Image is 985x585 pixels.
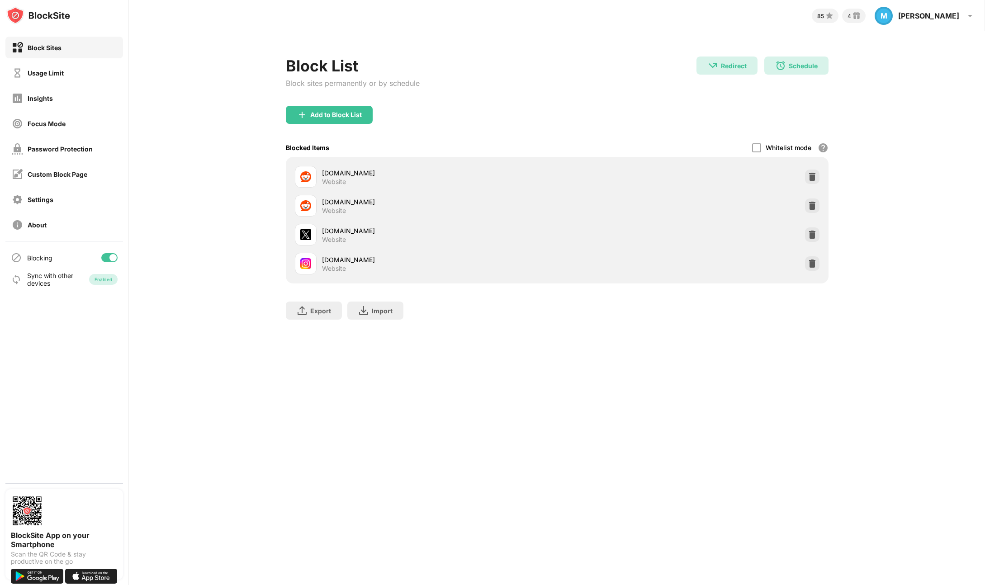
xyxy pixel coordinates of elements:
img: points-small.svg [824,10,835,21]
img: customize-block-page-off.svg [12,169,23,180]
div: Custom Block Page [28,170,87,178]
div: Password Protection [28,145,93,153]
img: get-it-on-google-play.svg [11,569,63,584]
div: Block sites permanently or by schedule [286,79,420,88]
div: Website [322,236,346,244]
div: Export [310,307,331,315]
div: Blocked Items [286,144,329,151]
div: [DOMAIN_NAME] [322,255,557,264]
img: blocking-icon.svg [11,252,22,263]
div: BlockSite App on your Smartphone [11,531,118,549]
div: About [28,221,47,229]
img: download-on-the-app-store.svg [65,569,118,584]
img: password-protection-off.svg [12,143,23,155]
div: Website [322,178,346,186]
div: Redirect [721,62,747,70]
div: M [875,7,893,25]
img: favicons [300,200,311,211]
img: reward-small.svg [851,10,862,21]
img: favicons [300,171,311,182]
div: 85 [817,13,824,19]
img: block-on.svg [12,42,23,53]
div: Block Sites [28,44,62,52]
img: options-page-qr-code.png [11,495,43,527]
div: 4 [848,13,851,19]
img: sync-icon.svg [11,274,22,285]
div: Scan the QR Code & stay productive on the go [11,551,118,565]
div: [DOMAIN_NAME] [322,168,557,178]
div: Usage Limit [28,69,64,77]
div: Insights [28,94,53,102]
img: about-off.svg [12,219,23,231]
div: Schedule [789,62,818,70]
div: Enabled [95,277,112,282]
div: Add to Block List [310,111,362,118]
img: logo-blocksite.svg [6,6,70,24]
div: [DOMAIN_NAME] [322,226,557,236]
img: settings-off.svg [12,194,23,205]
img: time-usage-off.svg [12,67,23,79]
div: Settings [28,196,53,203]
img: focus-off.svg [12,118,23,129]
div: [PERSON_NAME] [898,11,959,20]
img: favicons [300,258,311,269]
div: [DOMAIN_NAME] [322,197,557,207]
div: Website [322,207,346,215]
div: Blocking [27,254,52,262]
div: Block List [286,57,420,75]
div: Sync with other devices [27,272,74,287]
div: Import [372,307,393,315]
img: favicons [300,229,311,240]
img: insights-off.svg [12,93,23,104]
div: Focus Mode [28,120,66,127]
div: Website [322,264,346,273]
div: Whitelist mode [766,144,811,151]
